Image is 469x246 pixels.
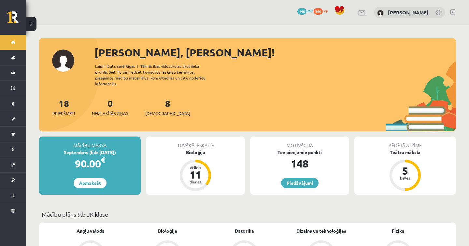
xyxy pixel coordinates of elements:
a: Teātra māksla 5 balles [354,149,456,192]
a: 18Priekšmeti [52,97,75,117]
span: mP [307,8,313,13]
a: Angļu valoda [77,227,105,234]
div: 90.00 [39,156,141,171]
div: Pēdējā atzīme [354,137,456,149]
div: Septembris (līdz [DATE]) [39,149,141,156]
div: Teātra māksla [354,149,456,156]
div: 11 [186,169,205,180]
div: Tev pieejamie punkti [250,149,349,156]
a: 8[DEMOGRAPHIC_DATA] [145,97,190,117]
div: Laipni lūgts savā Rīgas 1. Tālmācības vidusskolas skolnieka profilā. Šeit Tu vari redzēt tuvojošo... [95,63,217,87]
div: 148 [250,156,349,171]
span: € [101,155,105,165]
a: Bioloģija [158,227,177,234]
img: Gustavs Lapsa [377,10,384,16]
a: Dizains un tehnoloģijas [296,227,346,234]
a: Fizika [392,227,405,234]
a: [PERSON_NAME] [388,9,429,16]
p: Mācību plāns 9.b JK klase [42,210,453,219]
a: 148 mP [297,8,313,13]
span: 148 [297,8,306,15]
span: Priekšmeti [52,110,75,117]
div: Mācību maksa [39,137,141,149]
a: 0Neizlasītās ziņas [92,97,128,117]
span: 360 [314,8,323,15]
div: Tuvākā ieskaite [146,137,245,149]
a: Datorika [235,227,254,234]
span: [DEMOGRAPHIC_DATA] [145,110,190,117]
div: dienas [186,180,205,184]
a: Bioloģija Atlicis 11 dienas [146,149,245,192]
div: Atlicis [186,166,205,169]
a: Piedāvājumi [281,178,319,188]
div: [PERSON_NAME], [PERSON_NAME]! [94,45,456,60]
a: Apmaksāt [74,178,107,188]
a: 360 xp [314,8,331,13]
div: 5 [395,166,415,176]
div: balles [395,176,415,180]
span: xp [324,8,328,13]
a: Rīgas 1. Tālmācības vidusskola [7,11,26,28]
div: Motivācija [250,137,349,149]
div: Bioloģija [146,149,245,156]
span: Neizlasītās ziņas [92,110,128,117]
